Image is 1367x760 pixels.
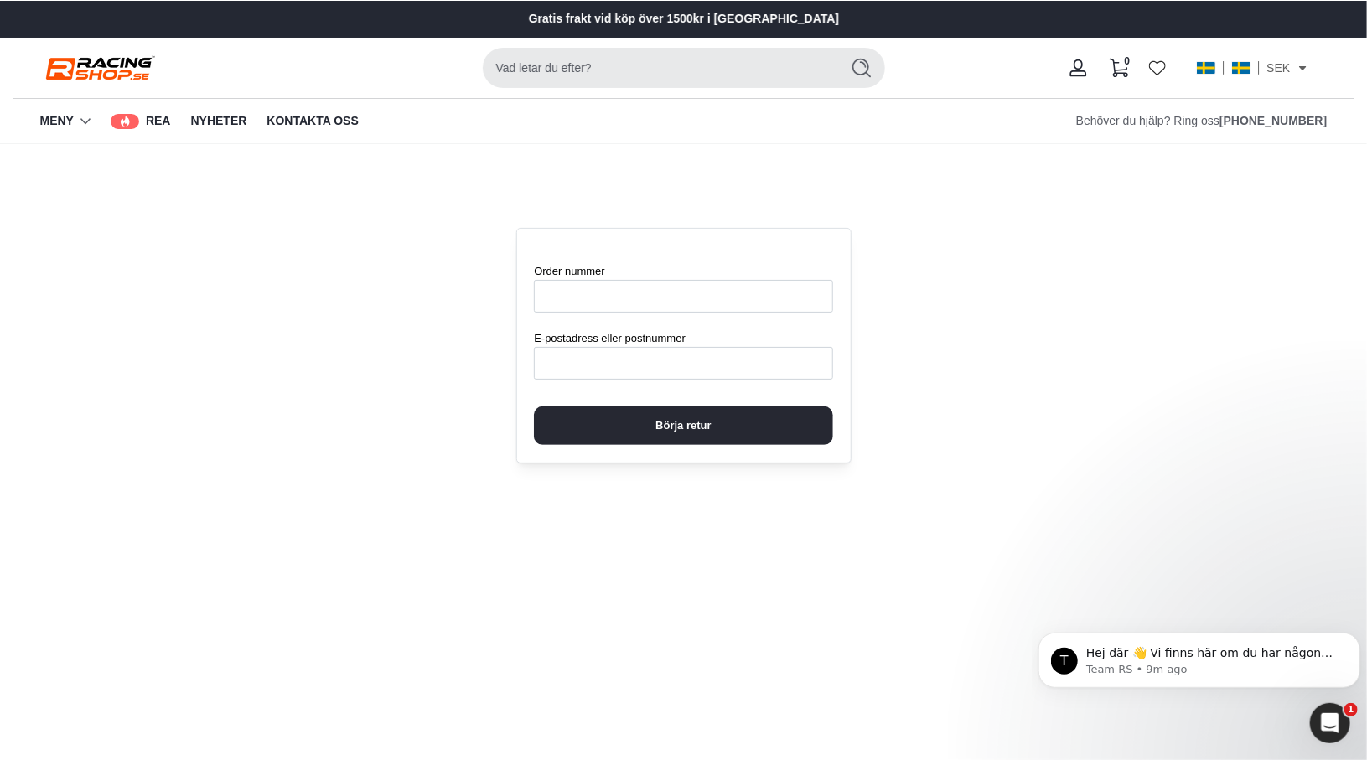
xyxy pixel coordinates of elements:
span: Börja retur [655,407,711,445]
a: Ring oss på +46303-40 49 05 [1219,112,1327,131]
iframe: Intercom notifications message [1032,597,1367,715]
span: Nyheter [191,112,247,131]
span: REA [146,112,171,131]
slider-component: Bildspel [449,4,919,34]
a: Wishlist page link [1149,59,1166,76]
a: Varukorg [1099,41,1139,95]
span: SEK [1266,59,1290,76]
summary: Meny [40,99,91,144]
a: Kontakta oss [267,99,358,144]
a: Nyheter [191,99,247,144]
img: Racing shop [40,53,158,83]
span: 1 [1344,703,1358,716]
button: Börja retur [534,406,832,446]
input: Sök på webbplatsen [483,48,831,88]
modal-opener: Varukorgsfack [1099,41,1139,95]
a: Racing shop Racing shop [40,53,158,83]
a: Meny [40,112,74,131]
img: se [1231,61,1251,75]
span: Kontakta oss [267,112,358,131]
img: se [1196,61,1216,75]
a: Gratis frakt vid köp över 1500kr i [GEOGRAPHIC_DATA] [528,10,839,28]
label: E-postadress eller postnummer [534,330,686,347]
iframe: Intercom live chat [1310,703,1350,743]
label: Order nummer [534,263,605,280]
div: Behöver du hjälp? Ring oss [1076,112,1328,131]
a: REA [111,99,171,144]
